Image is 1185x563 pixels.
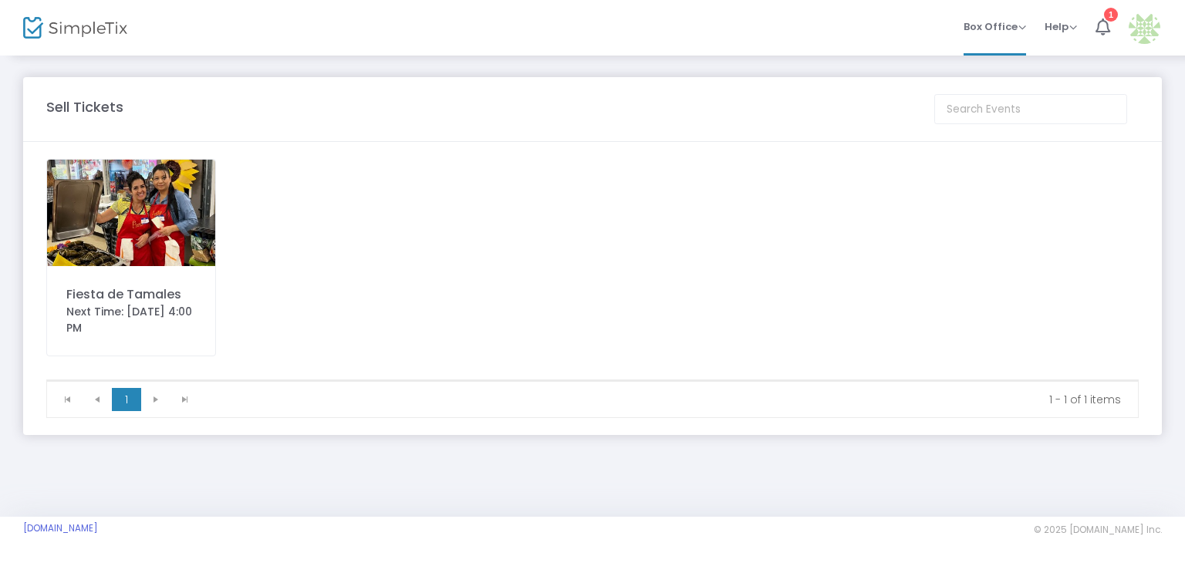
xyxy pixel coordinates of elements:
[23,522,98,534] a: [DOMAIN_NAME]
[46,96,123,117] m-panel-title: Sell Tickets
[964,19,1026,34] span: Box Office
[934,94,1127,124] input: Search Events
[1104,8,1118,22] div: 1
[66,285,196,304] div: Fiesta de Tamales
[211,392,1121,407] kendo-pager-info: 1 - 1 of 1 items
[66,304,196,336] div: Next Time: [DATE] 4:00 PM
[1045,19,1077,34] span: Help
[47,160,215,266] img: 638932862094548993IMG1198.jpg
[1034,524,1162,536] span: © 2025 [DOMAIN_NAME] Inc.
[47,380,1138,381] div: Data table
[112,388,141,411] span: Page 1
